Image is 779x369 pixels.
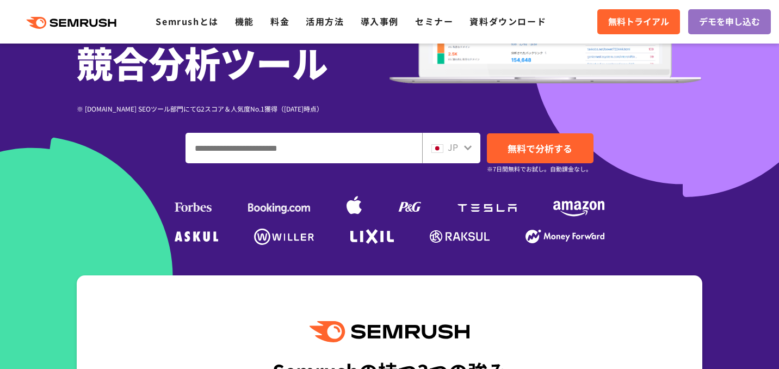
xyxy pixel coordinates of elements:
span: 無料で分析する [508,142,572,155]
span: 無料トライアル [608,15,669,29]
a: 資料ダウンロード [469,15,546,28]
input: ドメイン、キーワードまたはURLを入力してください [186,133,422,163]
a: 活用方法 [306,15,344,28]
a: 料金 [270,15,289,28]
div: ※ [DOMAIN_NAME] SEOツール部門にてG2スコア＆人気度No.1獲得（[DATE]時点） [77,103,389,114]
img: Semrush [310,321,469,342]
span: デモを申し込む [699,15,760,29]
a: 無料トライアル [597,9,680,34]
a: Semrushとは [156,15,218,28]
a: 導入事例 [361,15,399,28]
a: デモを申し込む [688,9,771,34]
a: 無料で分析する [487,133,593,163]
a: 機能 [235,15,254,28]
a: セミナー [415,15,453,28]
small: ※7日間無料でお試し。自動課金なし。 [487,164,592,174]
span: JP [448,140,458,153]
